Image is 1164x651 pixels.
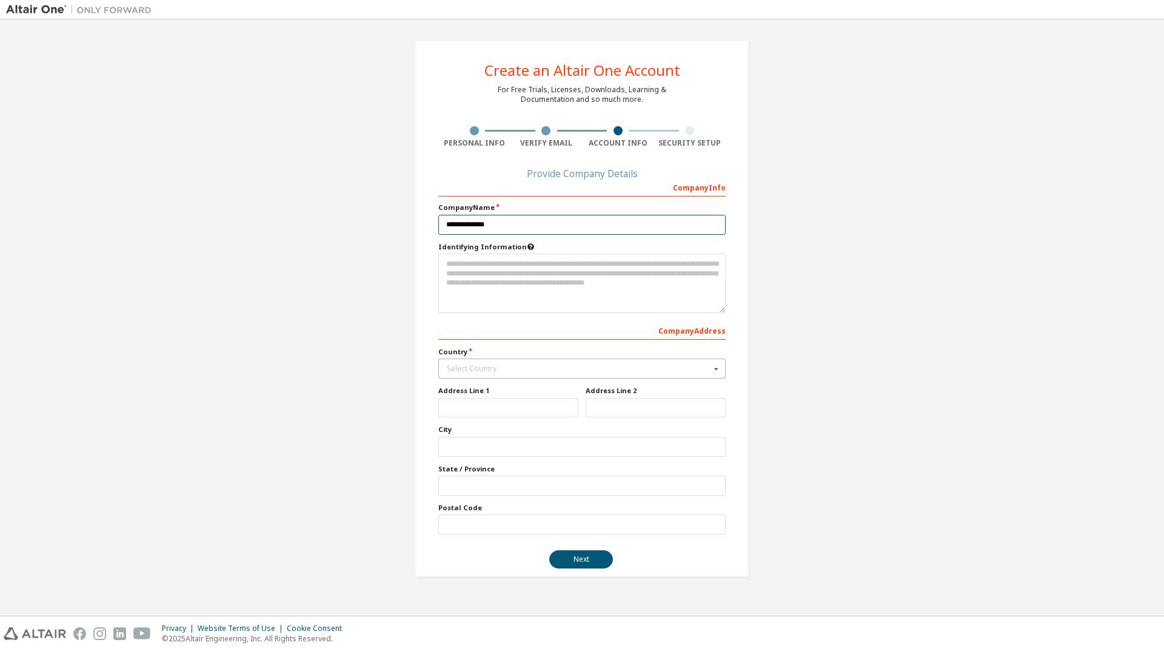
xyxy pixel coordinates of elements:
div: Verify Email [510,138,583,148]
label: Company Name [438,203,726,212]
div: Privacy [162,624,198,633]
img: linkedin.svg [113,627,126,640]
div: Provide Company Details [438,170,726,177]
div: For Free Trials, Licenses, Downloads, Learning & Documentation and so much more. [498,85,666,104]
div: Account Info [582,138,654,148]
label: Address Line 2 [586,386,726,396]
label: Address Line 1 [438,386,578,396]
button: Next [549,550,613,568]
div: Cookie Consent [287,624,349,633]
img: Altair One [6,4,158,16]
label: State / Province [438,464,726,474]
div: Create an Altair One Account [484,63,680,78]
img: altair_logo.svg [4,627,66,640]
div: Website Terms of Use [198,624,287,633]
label: Country [438,347,726,357]
div: Company Address [438,320,726,340]
div: Company Info [438,177,726,197]
label: City [438,425,726,434]
label: Postal Code [438,503,726,513]
img: instagram.svg [93,627,106,640]
div: Personal Info [438,138,510,148]
p: © 2025 Altair Engineering, Inc. All Rights Reserved. [162,633,349,644]
img: youtube.svg [133,627,151,640]
img: facebook.svg [73,627,86,640]
div: Security Setup [654,138,726,148]
div: Select Country [447,365,711,373]
label: Please provide any information that will help our support team identify your company. Email and n... [438,242,726,252]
